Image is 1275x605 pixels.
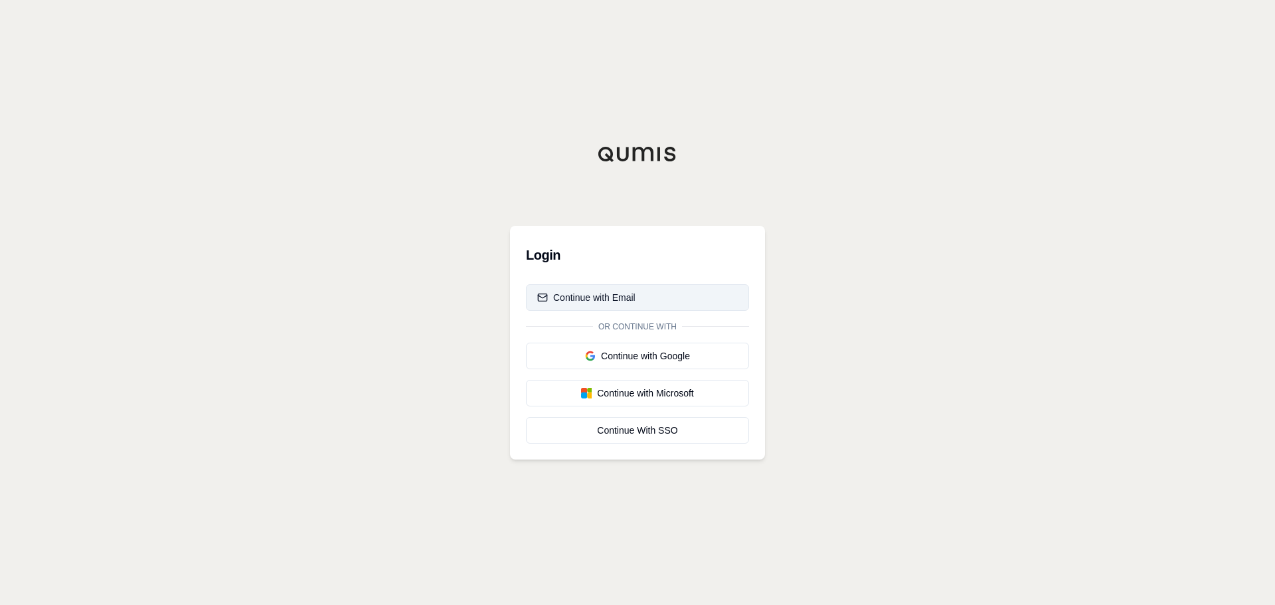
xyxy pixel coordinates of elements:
h3: Login [526,242,749,268]
div: Continue with Google [537,349,738,363]
button: Continue with Google [526,343,749,369]
div: Continue With SSO [537,424,738,437]
button: Continue with Email [526,284,749,311]
button: Continue with Microsoft [526,380,749,406]
img: Qumis [598,146,677,162]
div: Continue with Email [537,291,636,304]
div: Continue with Microsoft [537,387,738,400]
a: Continue With SSO [526,417,749,444]
span: Or continue with [593,321,682,332]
